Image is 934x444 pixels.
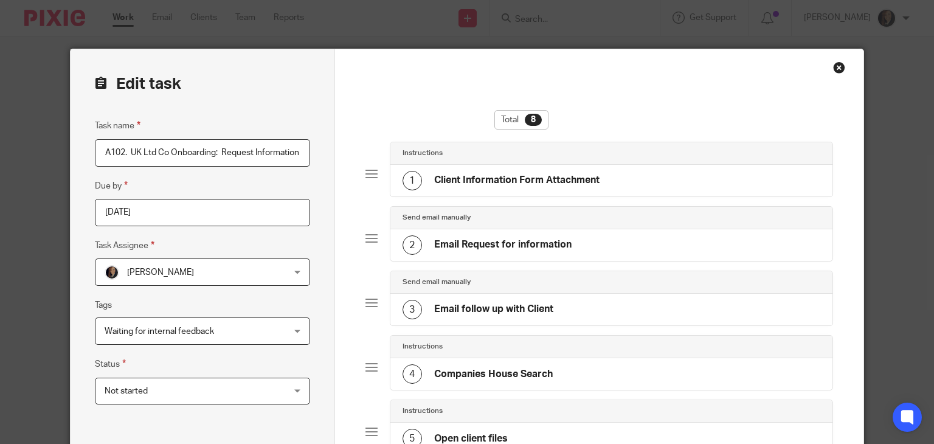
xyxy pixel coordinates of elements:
img: Screenshot%202023-08-23%20174648.png [105,265,119,280]
div: 1 [403,171,422,190]
h4: Email Request for information [434,238,572,251]
input: Pick a date [95,199,310,226]
h4: Send email manually [403,277,471,287]
h4: Companies House Search [434,368,553,381]
label: Task Assignee [95,238,154,252]
h2: Edit task [95,74,310,94]
div: 4 [403,364,422,384]
label: Tags [95,299,112,311]
label: Status [95,357,126,371]
div: 8 [525,114,542,126]
h4: Send email manually [403,213,471,223]
h4: Instructions [403,342,443,352]
label: Task name [95,119,140,133]
h4: Client Information Form Attachment [434,174,600,187]
div: 3 [403,300,422,319]
h4: Instructions [403,148,443,158]
h4: Instructions [403,406,443,416]
span: Not started [105,387,148,395]
h4: Email follow up with Client [434,303,553,316]
label: Due by [95,179,128,193]
div: 2 [403,235,422,255]
span: [PERSON_NAME] [127,268,194,277]
span: Waiting for internal feedback [105,327,214,336]
div: Close this dialog window [833,61,845,74]
div: Total [494,110,548,130]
